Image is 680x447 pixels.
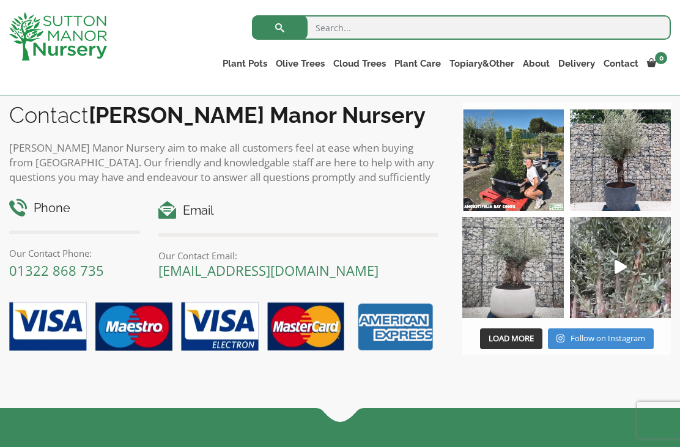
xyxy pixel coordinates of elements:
[9,199,140,218] h4: Phone
[462,109,563,210] img: Our elegant & picturesque Angustifolia Cones are an exquisite addition to your Bay Tree collectio...
[9,261,104,279] a: 01322 868 735
[9,141,438,185] p: [PERSON_NAME] Manor Nursery aim to make all customers feel at ease when buying from [GEOGRAPHIC_D...
[89,102,426,128] b: [PERSON_NAME] Manor Nursery
[480,328,542,349] button: Load More
[599,55,643,72] a: Contact
[615,260,627,274] svg: Play
[252,15,671,40] input: Search...
[9,12,107,61] img: logo
[218,55,272,72] a: Plant Pots
[519,55,554,72] a: About
[158,248,438,263] p: Our Contact Email:
[390,55,445,72] a: Plant Care
[571,333,645,344] span: Follow on Instagram
[570,217,671,318] img: New arrivals Monday morning of beautiful olive trees 🤩🤩 The weather is beautiful this summer, gre...
[9,102,438,128] h2: Contact
[548,328,654,349] a: Instagram Follow on Instagram
[489,333,534,344] span: Load More
[158,201,438,220] h4: Email
[9,246,140,260] p: Our Contact Phone:
[643,55,671,72] a: 0
[158,261,379,279] a: [EMAIL_ADDRESS][DOMAIN_NAME]
[570,217,671,318] a: Play
[554,55,599,72] a: Delivery
[445,55,519,72] a: Topiary&Other
[655,52,667,64] span: 0
[556,334,564,343] svg: Instagram
[462,217,563,318] img: Check out this beauty we potted at our nursery today ❤️‍🔥 A huge, ancient gnarled Olive tree plan...
[329,55,390,72] a: Cloud Trees
[570,109,671,210] img: A beautiful multi-stem Spanish Olive tree potted in our luxurious fibre clay pots 😍😍
[272,55,329,72] a: Olive Trees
